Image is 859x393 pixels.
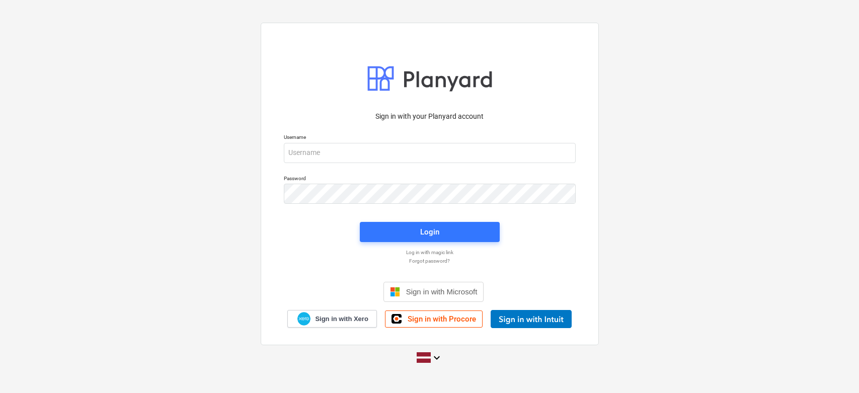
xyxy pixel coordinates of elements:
p: Sign in with your Planyard account [284,111,576,122]
div: Login [420,225,439,239]
input: Username [284,143,576,163]
i: keyboard_arrow_down [431,352,443,364]
span: Sign in with Procore [408,315,476,324]
a: Sign in with Procore [385,310,483,328]
a: Log in with magic link [279,249,581,256]
img: Microsoft logo [390,287,400,297]
img: Xero logo [297,312,310,326]
span: Sign in with Xero [315,315,368,324]
p: Username [284,134,576,142]
span: Sign in with Microsoft [406,287,478,296]
a: Forgot password? [279,258,581,264]
button: Login [360,222,500,242]
p: Password [284,175,576,184]
a: Sign in with Xero [287,310,377,328]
